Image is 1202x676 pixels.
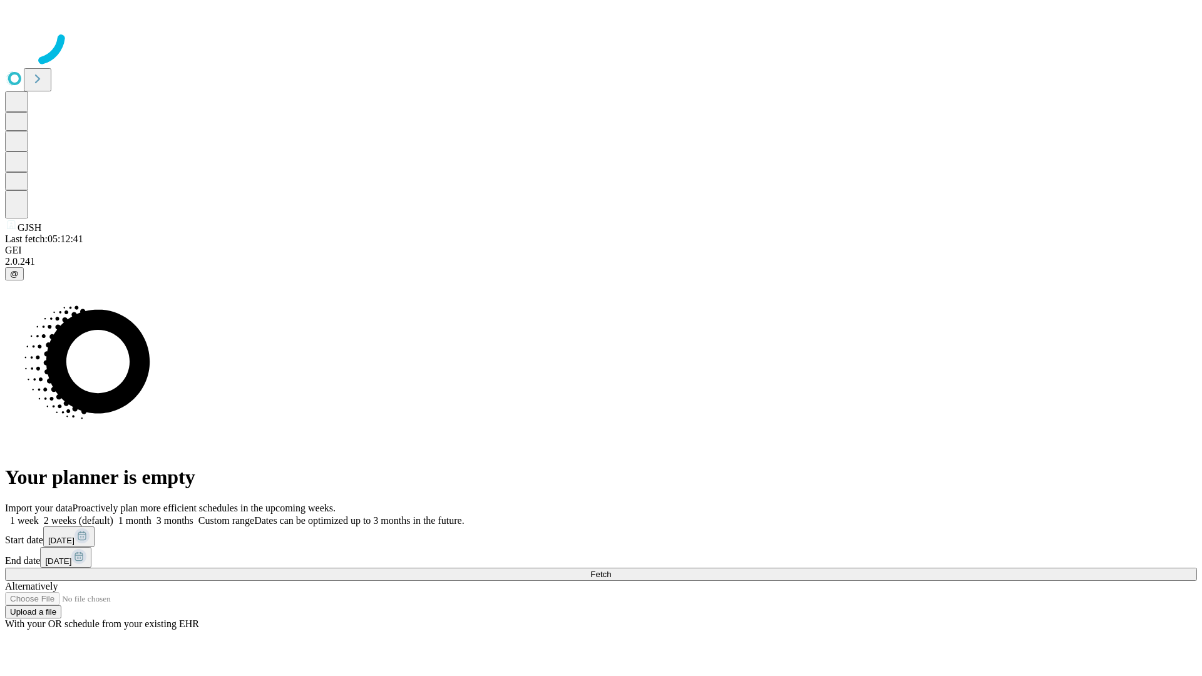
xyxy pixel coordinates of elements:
[5,568,1197,581] button: Fetch
[43,526,95,547] button: [DATE]
[18,222,41,233] span: GJSH
[10,269,19,279] span: @
[73,503,336,513] span: Proactively plan more efficient schedules in the upcoming weeks.
[118,515,152,526] span: 1 month
[44,515,113,526] span: 2 weeks (default)
[5,245,1197,256] div: GEI
[10,515,39,526] span: 1 week
[5,503,73,513] span: Import your data
[48,536,74,545] span: [DATE]
[590,570,611,579] span: Fetch
[5,267,24,280] button: @
[254,515,464,526] span: Dates can be optimized up to 3 months in the future.
[5,547,1197,568] div: End date
[5,466,1197,489] h1: Your planner is empty
[5,233,83,244] span: Last fetch: 05:12:41
[5,618,199,629] span: With your OR schedule from your existing EHR
[5,526,1197,547] div: Start date
[5,605,61,618] button: Upload a file
[157,515,193,526] span: 3 months
[5,581,58,591] span: Alternatively
[198,515,254,526] span: Custom range
[45,556,71,566] span: [DATE]
[40,547,91,568] button: [DATE]
[5,256,1197,267] div: 2.0.241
